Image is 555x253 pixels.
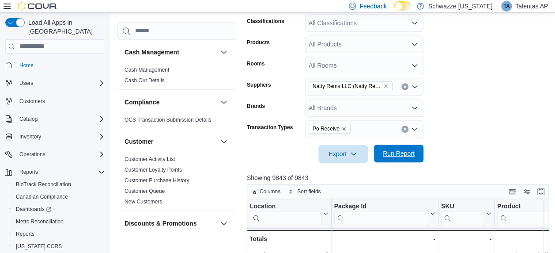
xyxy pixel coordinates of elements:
[441,202,484,225] div: SKU URL
[374,145,423,162] button: Run Report
[16,167,42,177] button: Reports
[411,126,418,133] button: Open list of options
[125,219,196,228] h3: Discounts & Promotions
[12,229,105,239] span: Reports
[309,124,351,134] span: Po Receive
[359,2,386,11] span: Feedback
[496,1,498,11] p: |
[247,60,265,67] label: Rooms
[125,48,217,57] button: Cash Management
[16,193,68,200] span: Canadian Compliance
[125,137,217,146] button: Customer
[12,179,105,190] span: BioTrack Reconciliation
[125,156,175,162] a: Customer Activity List
[125,219,217,228] button: Discounts & Promotions
[247,124,293,131] label: Transaction Types
[383,84,389,89] button: Remove Natty Rems LLC (Natty Rems) from selection in this group
[19,133,41,140] span: Inventory
[341,126,347,131] button: Remove Po Receive from selection in this group
[441,202,491,225] button: SKU
[9,228,109,240] button: Reports
[16,181,71,188] span: BioTrack Reconciliation
[297,188,321,195] span: Sort fields
[125,77,165,84] span: Cash Out Details
[12,229,38,239] a: Reports
[2,130,109,143] button: Inventory
[19,169,38,176] span: Reports
[247,173,551,182] p: Showing 9843 of 9843
[2,95,109,107] button: Customers
[16,167,105,177] span: Reports
[12,216,105,227] span: Metrc Reconciliation
[285,186,324,197] button: Sort fields
[334,234,435,244] div: -
[411,83,418,90] button: Open list of options
[2,148,109,161] button: Operations
[411,104,418,111] button: Open list of options
[125,77,165,84] a: Cash Out Details
[411,62,418,69] button: Open list of options
[16,131,45,142] button: Inventory
[313,82,381,91] span: Natty Rems LLC (Natty Rems)
[9,203,109,215] a: Dashboards
[219,47,229,57] button: Cash Management
[16,60,105,71] span: Home
[501,1,512,11] div: Talentas AP
[309,81,393,91] span: Natty Rems LLC (Natty Rems)
[125,177,189,184] a: Customer Purchase History
[117,115,236,129] div: Compliance
[2,59,109,72] button: Home
[401,83,408,90] button: Clear input
[383,149,415,158] span: Run Report
[503,1,510,11] span: TA
[2,113,109,125] button: Catalog
[9,178,109,191] button: BioTrack Reconciliation
[9,191,109,203] button: Canadian Compliance
[247,81,271,88] label: Suppliers
[125,156,175,163] span: Customer Activity List
[2,77,109,89] button: Users
[16,218,64,225] span: Metrc Reconciliation
[16,149,105,160] span: Operations
[19,98,45,105] span: Customers
[125,166,182,173] span: Customer Loyalty Points
[507,186,518,197] button: Keyboard shortcuts
[247,186,284,197] button: Columns
[219,136,229,147] button: Customer
[25,18,105,36] span: Load All Apps in [GEOGRAPHIC_DATA]
[16,230,34,238] span: Reports
[125,188,165,195] span: Customer Queue
[394,1,412,11] input: Dark Mode
[521,186,532,197] button: Display options
[16,78,37,88] button: Users
[515,1,548,11] p: Talentas AP
[12,179,75,190] a: BioTrack Reconciliation
[411,41,418,48] button: Open list of options
[9,215,109,228] button: Metrc Reconciliation
[16,78,105,88] span: Users
[441,202,484,211] div: SKU
[411,19,418,27] button: Open list of options
[16,243,62,250] span: [US_STATE] CCRS
[125,66,169,73] span: Cash Management
[247,103,265,110] label: Brands
[125,137,153,146] h3: Customer
[16,60,37,71] a: Home
[16,206,51,213] span: Dashboards
[16,114,105,124] span: Catalog
[250,202,328,225] button: Location
[16,131,105,142] span: Inventory
[125,48,179,57] h3: Cash Management
[536,186,546,197] button: Enter fullscreen
[219,218,229,229] button: Discounts & Promotions
[12,241,65,252] a: [US_STATE] CCRS
[250,202,321,211] div: Location
[125,116,211,123] span: OCS Transaction Submission Details
[18,2,57,11] img: Cova
[125,177,189,184] span: Customer Purchase History
[324,145,362,163] span: Export
[428,1,493,11] p: Schwazze [US_STATE]
[12,192,105,202] span: Canadian Compliance
[125,188,165,194] a: Customer Queue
